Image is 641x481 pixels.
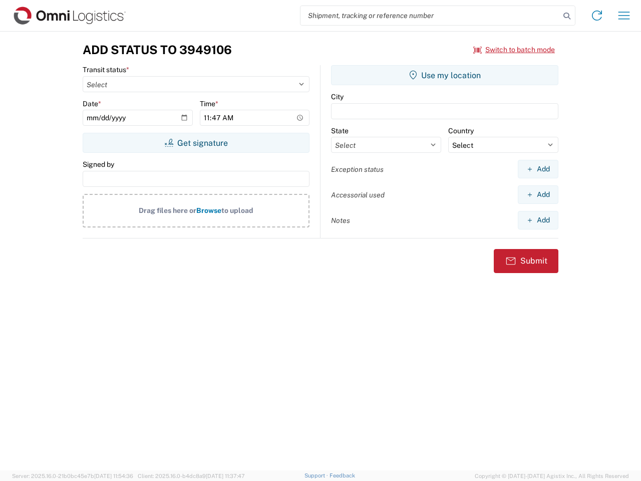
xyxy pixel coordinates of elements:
[12,473,133,479] span: Server: 2025.16.0-21b0bc45e7b
[83,99,101,108] label: Date
[448,126,474,135] label: Country
[94,473,133,479] span: [DATE] 11:54:36
[518,185,558,204] button: Add
[200,99,218,108] label: Time
[473,42,555,58] button: Switch to batch mode
[83,43,232,57] h3: Add Status to 3949106
[300,6,560,25] input: Shipment, tracking or reference number
[331,190,385,199] label: Accessorial used
[331,65,558,85] button: Use my location
[331,92,344,101] label: City
[206,473,245,479] span: [DATE] 11:37:47
[331,126,349,135] label: State
[83,160,114,169] label: Signed by
[518,160,558,178] button: Add
[221,206,253,214] span: to upload
[331,216,350,225] label: Notes
[304,472,330,478] a: Support
[83,133,309,153] button: Get signature
[518,211,558,229] button: Add
[139,206,196,214] span: Drag files here or
[494,249,558,273] button: Submit
[331,165,384,174] label: Exception status
[83,65,129,74] label: Transit status
[196,206,221,214] span: Browse
[138,473,245,479] span: Client: 2025.16.0-b4dc8a9
[330,472,355,478] a: Feedback
[475,471,629,480] span: Copyright © [DATE]-[DATE] Agistix Inc., All Rights Reserved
